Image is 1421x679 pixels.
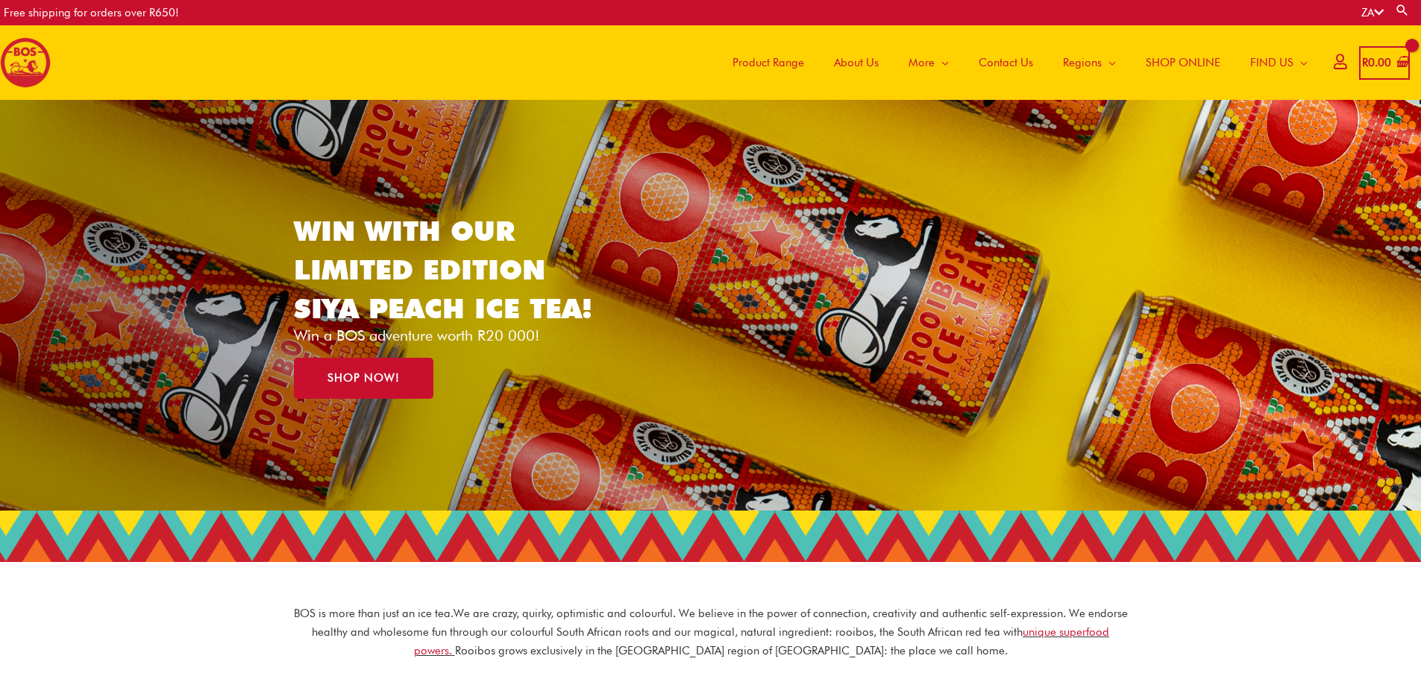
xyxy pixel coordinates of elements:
nav: Site Navigation [706,25,1323,100]
a: Contact Us [964,25,1048,100]
a: Search button [1395,3,1410,17]
a: Regions [1048,25,1131,100]
a: About Us [819,25,894,100]
span: SHOP NOW! [327,373,400,384]
a: Product Range [718,25,819,100]
a: unique superfood powers. [414,625,1110,657]
a: View Shopping Cart, empty [1359,46,1410,80]
a: SHOP NOW! [294,358,433,399]
span: More [909,40,935,85]
a: More [894,25,964,100]
span: FIND US [1250,40,1293,85]
a: ZA [1361,6,1384,19]
span: Contact Us [979,40,1033,85]
span: R [1362,56,1368,69]
span: Product Range [733,40,804,85]
p: BOS is more than just an ice tea. We are crazy, quirky, optimistic and colourful. We believe in t... [293,604,1129,660]
span: About Us [834,40,879,85]
a: WIN WITH OUR LIMITED EDITION SIYA PEACH ICE TEA! [294,214,592,325]
bdi: 0.00 [1362,56,1391,69]
span: SHOP ONLINE [1146,40,1220,85]
span: Regions [1063,40,1102,85]
p: Win a BOS adventure worth R20 000! [294,328,615,343]
a: SHOP ONLINE [1131,25,1235,100]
